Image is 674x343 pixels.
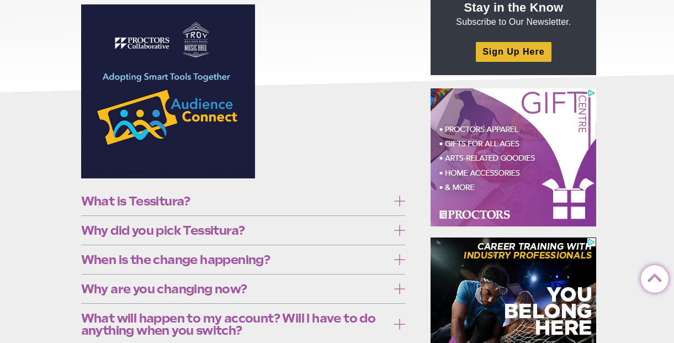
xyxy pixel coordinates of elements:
[81,224,389,236] span: Why did you pick Tessitura?
[476,42,551,61] a: Sign Up Here
[464,1,564,14] strong: Stay in the Know
[431,88,596,226] iframe: Advertisement
[81,195,389,207] span: What is Tessitura?
[81,254,389,266] span: When is the change happening?
[81,312,389,336] span: What will happen to my account? Will I have to do anything when you switch?
[81,283,389,295] span: Why are you changing now?
[641,266,663,288] a: Back to Top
